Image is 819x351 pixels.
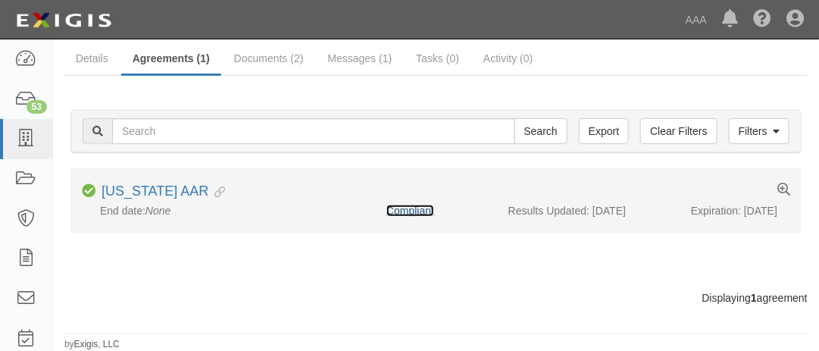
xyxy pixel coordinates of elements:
div: Expiration: [DATE] [691,203,790,218]
input: Search [112,118,515,144]
a: Exigis, LLC [74,339,120,349]
a: AAA [678,5,714,35]
a: Compliant [386,205,434,217]
img: logo-5460c22ac91f19d4615b14bd174203de0afe785f0fc80cf4dbbc73dc1793850b.png [11,7,116,34]
em: None [145,205,170,217]
b: 1 [751,292,757,304]
a: Agreements (1) [121,43,221,76]
a: Export [579,118,629,144]
a: Activity (0) [472,43,544,74]
a: View results summary [777,183,790,197]
a: Documents (2) [223,43,315,74]
a: Messages (1) [317,43,404,74]
div: Results Updated: [DATE] [508,203,668,218]
a: Clear Filters [640,118,717,144]
a: Details [64,43,120,74]
div: Texas AAR [102,183,225,200]
a: [US_STATE] AAR [102,183,208,199]
div: Displaying agreement [53,290,819,306]
i: Help Center - Complianz [753,11,771,29]
a: Tasks (0) [405,43,470,74]
a: Filters [729,118,789,144]
div: 53 [27,100,47,114]
input: Search [514,118,567,144]
div: End date: [82,203,375,218]
small: by [64,338,120,351]
i: Evidence Linked [208,187,225,198]
i: Compliant [82,184,95,198]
